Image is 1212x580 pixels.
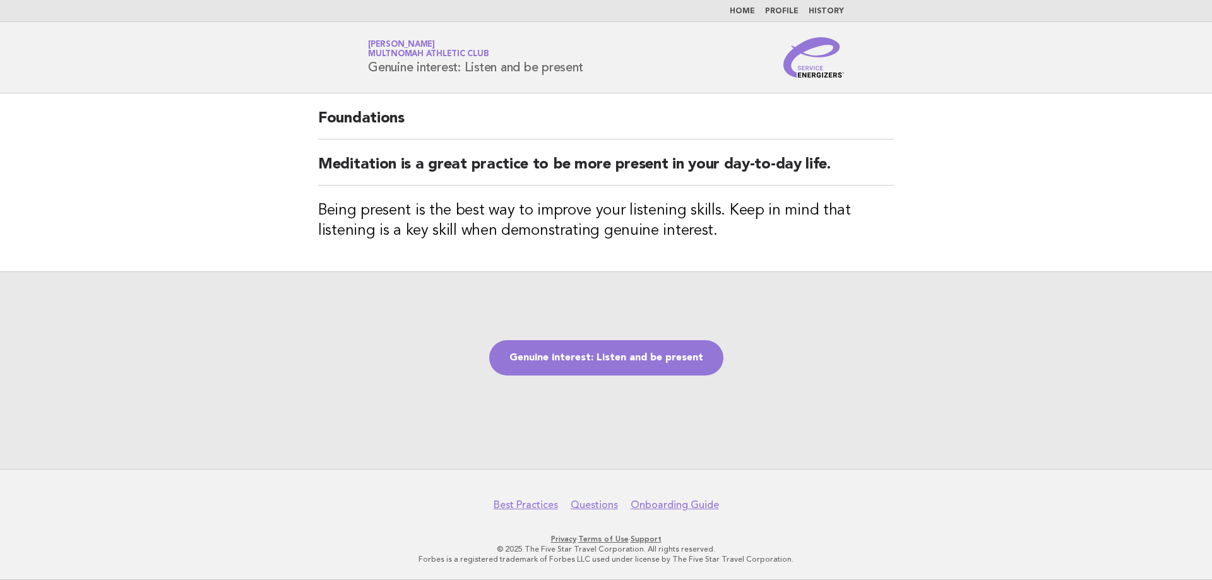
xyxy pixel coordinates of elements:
p: © 2025 The Five Star Travel Corporation. All rights reserved. [220,544,992,554]
p: · · [220,534,992,544]
a: Privacy [551,535,576,543]
a: [PERSON_NAME]Multnomah Athletic Club [368,40,489,58]
a: Profile [765,8,799,15]
a: Questions [571,499,618,511]
a: Genuine interest: Listen and be present [489,340,723,376]
h2: Meditation is a great practice to be more present in your day-to-day life. [318,155,894,186]
a: Onboarding Guide [631,499,719,511]
p: Forbes is a registered trademark of Forbes LLC used under license by The Five Star Travel Corpora... [220,554,992,564]
h2: Foundations [318,109,894,139]
span: Multnomah Athletic Club [368,50,489,59]
h1: Genuine interest: Listen and be present [368,41,583,74]
img: Service Energizers [783,37,844,78]
a: Support [631,535,662,543]
a: History [809,8,844,15]
a: Best Practices [494,499,558,511]
h3: Being present is the best way to improve your listening skills. Keep in mind that listening is a ... [318,201,894,241]
a: Terms of Use [578,535,629,543]
a: Home [730,8,755,15]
